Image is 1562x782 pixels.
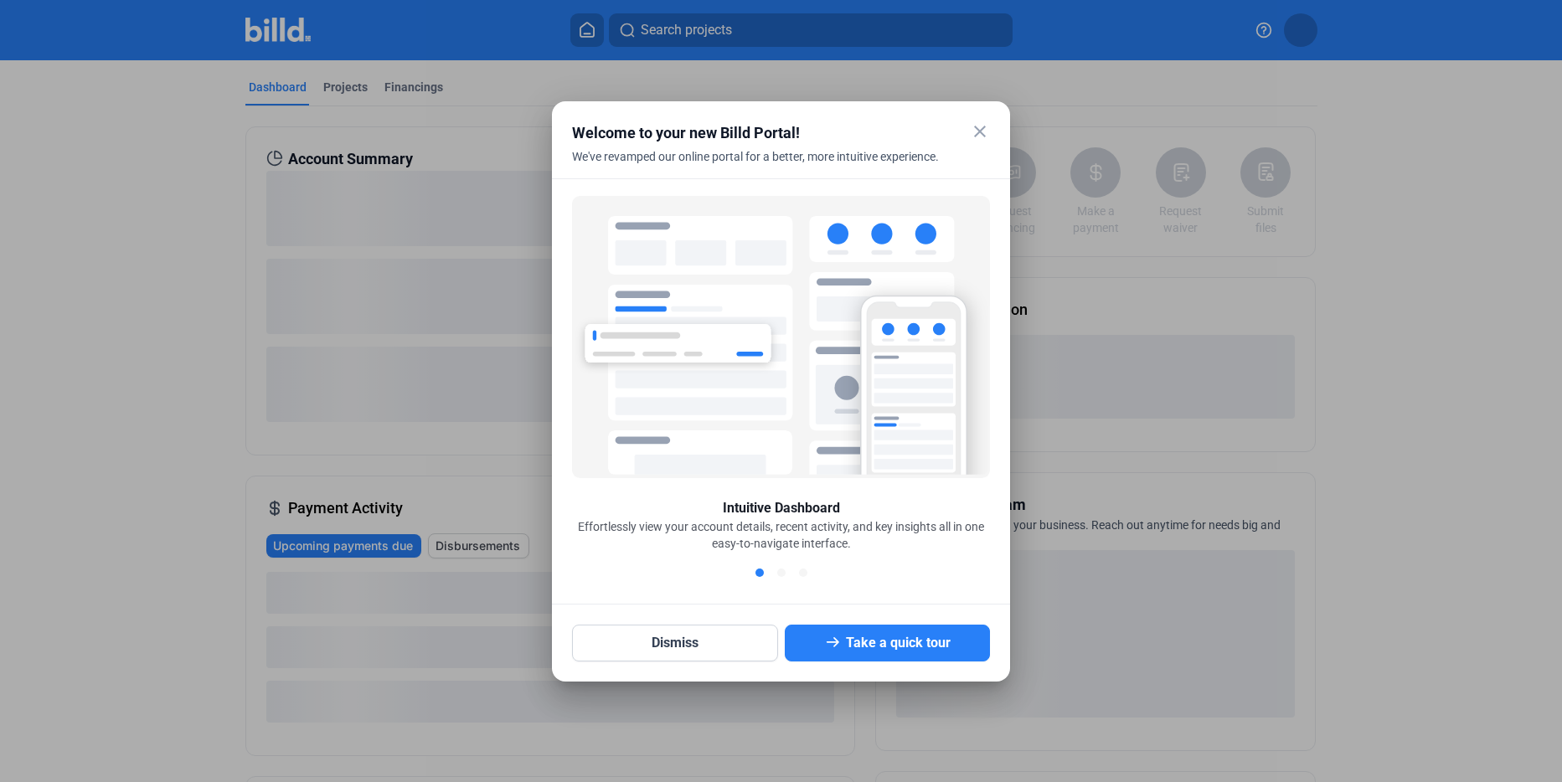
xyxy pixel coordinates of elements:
div: Welcome to your new Billd Portal! [572,121,948,145]
div: Intuitive Dashboard [723,498,840,518]
button: Dismiss [572,625,778,661]
button: Take a quick tour [785,625,991,661]
div: We've revamped our online portal for a better, more intuitive experience. [572,148,948,185]
div: Effortlessly view your account details, recent activity, and key insights all in one easy-to-navi... [572,518,990,552]
mat-icon: close [970,121,990,141]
